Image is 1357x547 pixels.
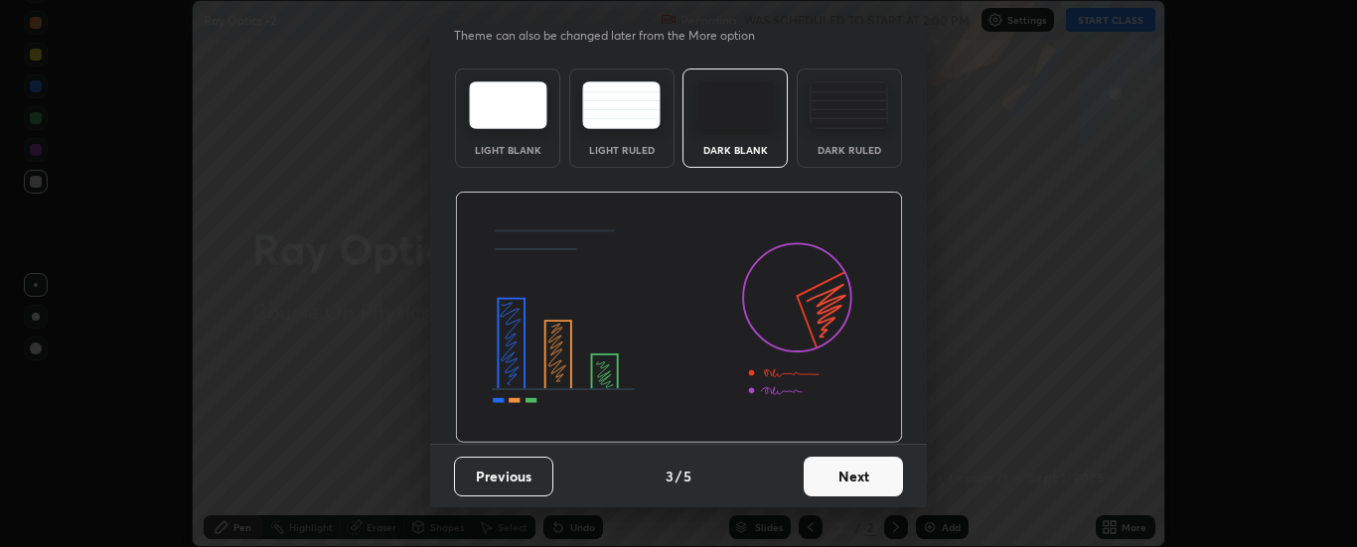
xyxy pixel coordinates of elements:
img: darkRuledTheme.de295e13.svg [810,81,888,129]
img: lightRuledTheme.5fabf969.svg [582,81,661,129]
div: Dark Blank [695,145,775,155]
img: lightTheme.e5ed3b09.svg [469,81,547,129]
div: Dark Ruled [810,145,889,155]
img: darkTheme.f0cc69e5.svg [696,81,775,129]
h4: 5 [683,466,691,486]
div: Light Blank [468,145,547,155]
p: Theme can also be changed later from the More option [454,27,776,45]
img: darkThemeBanner.d06ce4a2.svg [455,192,903,444]
button: Next [804,457,903,496]
h4: / [676,466,681,486]
div: Light Ruled [582,145,662,155]
h4: 3 [666,466,674,486]
button: Previous [454,457,553,496]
